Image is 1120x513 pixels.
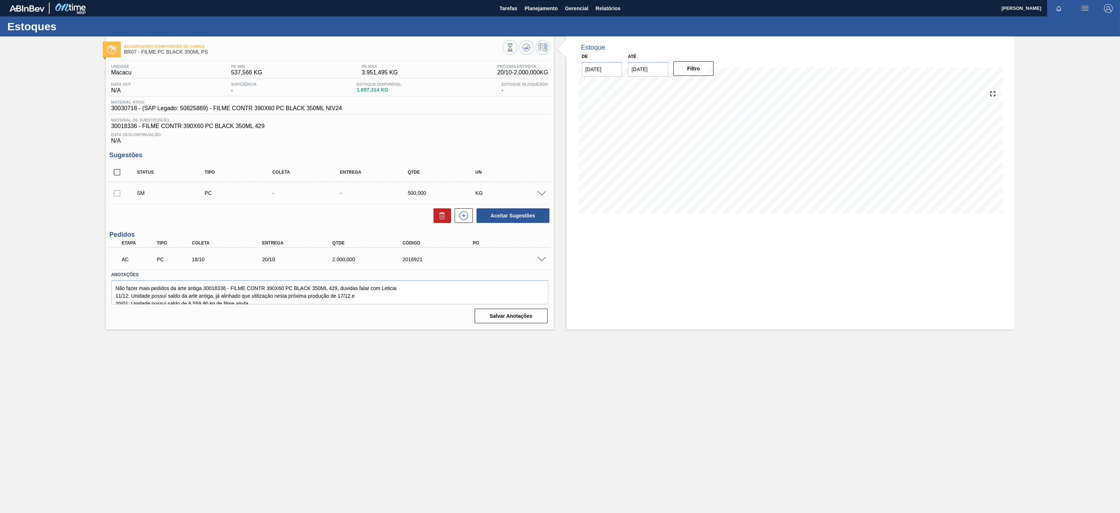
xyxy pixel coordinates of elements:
span: Próxima Entrega [497,64,548,69]
button: Programar Estoque [536,40,550,55]
span: 3.951,495 KG [362,69,398,76]
div: PO [471,240,552,246]
div: Qtde [331,240,412,246]
div: 2016921 [401,256,482,262]
span: 20/10 - 2.000,000 KG [497,69,548,76]
button: Filtro [673,61,714,76]
div: Sugestão Manual [135,190,213,196]
span: Planejamento [525,4,558,13]
input: dd/mm/yyyy [582,62,622,77]
div: Aguardando Composição de Carga [120,251,159,267]
div: Coleta [190,240,271,246]
div: - [499,82,550,94]
div: 500,000 [406,190,484,196]
button: Salvar Anotações [475,309,548,323]
div: Entrega [338,170,416,175]
span: 30030718 - (SAP Legado: 50825889) - FILME CONTR 390X60 PC BLACK 350ML NIV24 [111,105,342,112]
div: Etapa [120,240,159,246]
button: Atualizar Gráfico [519,40,534,55]
div: Tipo [155,240,194,246]
h3: Sugestões [109,151,550,159]
div: 18/10/2025 [190,256,271,262]
div: - [229,82,258,94]
span: 537,566 KG [231,69,262,76]
div: 2.000,000 [331,256,412,262]
button: Notificações [1047,3,1070,13]
label: Anotações [111,270,548,280]
span: Estoque Bloqueado [501,82,548,86]
img: Ícone [107,45,116,54]
span: PE MIN [231,64,262,69]
div: Estoque [581,44,605,51]
span: Data out [111,82,131,86]
div: KG [474,190,552,196]
span: Data Descontinuação [111,132,548,137]
div: Aceitar Sugestões [473,208,550,224]
textarea: Não fazer mais pedidos da arte antiga 30018336 - FILME CONTR 390X60 PC BLACK 350ML 429, duvidas f... [111,280,548,304]
div: Pedido de Compra [203,190,281,196]
div: Pedido de Compra [155,256,194,262]
h1: Estoques [7,22,137,31]
span: Unidade [111,64,132,69]
div: UN [474,170,552,175]
div: Status [135,170,213,175]
span: 30018336 - FILME CONTR 390X60 PC BLACK 350ML 429 [111,123,548,130]
div: N/A [109,82,133,94]
img: Logout [1104,4,1113,13]
span: Estoque Disponível [357,82,401,86]
button: Aceitar Sugestões [477,208,549,223]
label: De [582,54,588,59]
div: N/A [109,130,550,144]
p: AC [122,256,157,262]
img: userActions [1081,4,1089,13]
span: PE MAX [362,64,398,69]
span: 1.697,314 KG [357,87,401,93]
h3: Pedidos [109,231,550,239]
span: Suficiência [231,82,257,86]
div: - [271,190,349,196]
div: Nova sugestão [451,208,473,223]
span: Relatórios [596,4,621,13]
div: 20/10/2025 [260,256,341,262]
button: Visão Geral dos Estoques [503,40,517,55]
span: Macacu [111,69,132,76]
label: Até [628,54,636,59]
div: Entrega [260,240,341,246]
span: BR07 - FILME PC BLACK 350ML PS [124,49,503,55]
span: Material de Substituição [111,118,548,122]
div: Qtde [406,170,484,175]
div: Coleta [271,170,349,175]
div: Tipo [203,170,281,175]
div: Excluir Sugestões [430,208,451,223]
span: Tarefas [499,4,517,13]
span: Material ativo [111,100,342,104]
span: Gerencial [565,4,588,13]
div: - [338,190,416,196]
input: dd/mm/yyyy [628,62,668,77]
img: TNhmsLtSVTkK8tSr43FrP2fwEKptu5GPRR3wAAAABJRU5ErkJggg== [9,5,44,12]
div: Código [401,240,482,246]
span: Aguardando Composição de Carga [124,44,503,49]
